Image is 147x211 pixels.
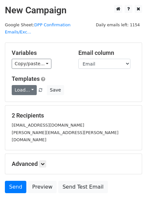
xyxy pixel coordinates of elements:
[78,49,135,56] h5: Email column
[12,130,118,143] small: [PERSON_NAME][EMAIL_ADDRESS][PERSON_NAME][DOMAIN_NAME]
[94,22,142,27] a: Daily emails left: 1154
[12,160,135,168] h5: Advanced
[12,112,135,119] h5: 2 Recipients
[12,75,40,82] a: Templates
[47,85,64,95] button: Save
[58,181,108,193] a: Send Test Email
[12,49,69,56] h5: Variables
[28,181,57,193] a: Preview
[5,181,26,193] a: Send
[5,22,71,35] a: DPP Confirmation Emails/Exc...
[5,5,142,16] h2: New Campaign
[12,59,51,69] a: Copy/paste...
[114,180,147,211] iframe: Chat Widget
[94,21,142,29] span: Daily emails left: 1154
[12,123,84,128] small: [EMAIL_ADDRESS][DOMAIN_NAME]
[5,22,71,35] small: Google Sheet:
[12,85,37,95] a: Load...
